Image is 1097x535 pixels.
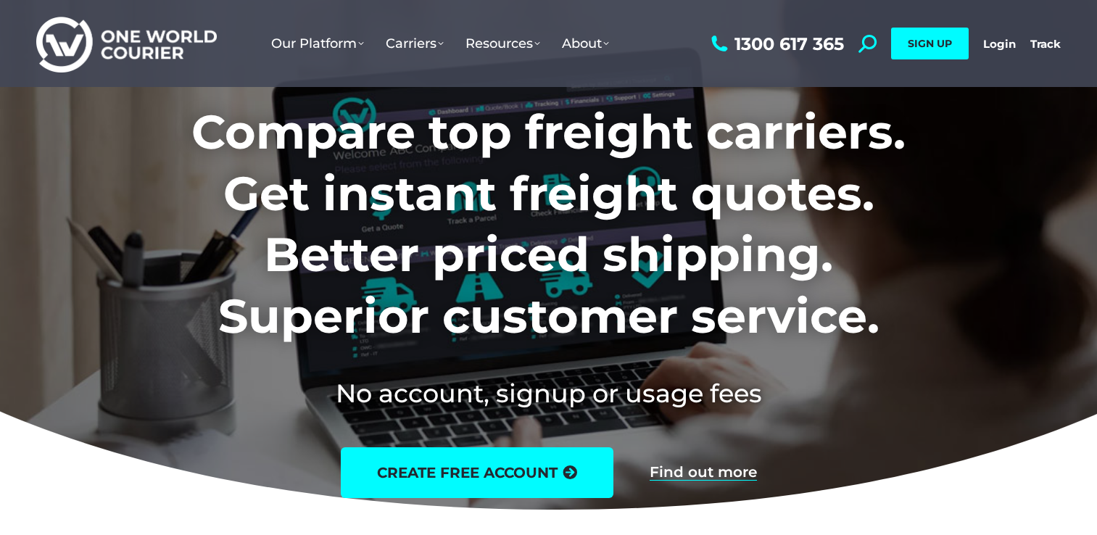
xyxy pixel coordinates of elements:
[551,21,620,66] a: About
[891,28,969,59] a: SIGN UP
[1030,37,1061,51] a: Track
[271,36,364,51] span: Our Platform
[908,37,952,50] span: SIGN UP
[562,36,609,51] span: About
[708,35,844,53] a: 1300 617 365
[650,465,757,481] a: Find out more
[341,447,613,498] a: create free account
[260,21,375,66] a: Our Platform
[455,21,551,66] a: Resources
[96,376,1001,411] h2: No account, signup or usage fees
[386,36,444,51] span: Carriers
[465,36,540,51] span: Resources
[375,21,455,66] a: Carriers
[96,101,1001,347] h1: Compare top freight carriers. Get instant freight quotes. Better priced shipping. Superior custom...
[36,14,217,73] img: One World Courier
[983,37,1016,51] a: Login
